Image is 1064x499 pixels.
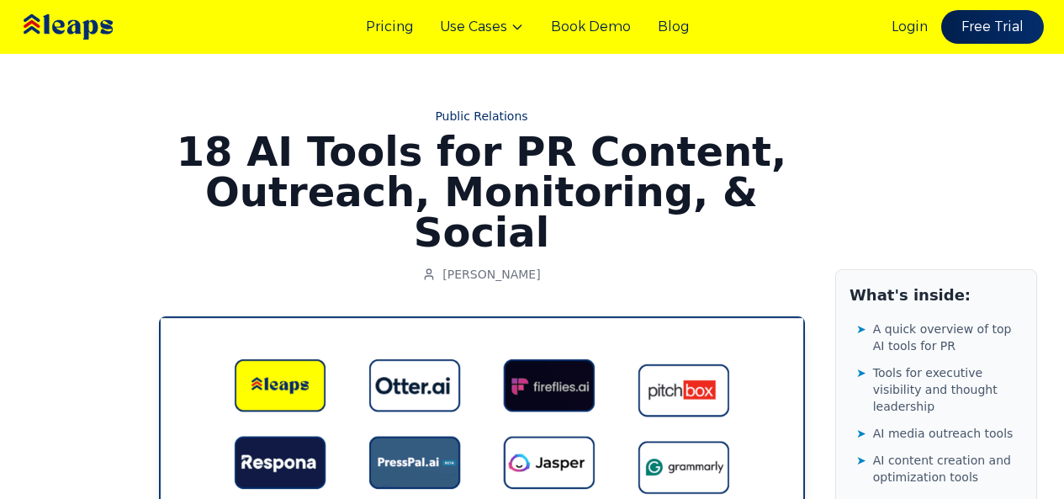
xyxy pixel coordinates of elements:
span: ➤ [856,364,866,381]
span: AI media outreach tools [873,425,1014,442]
img: Leaps Logo [20,3,163,51]
h2: What's inside: [850,284,1023,307]
span: ➤ [856,425,866,442]
a: ➤AI content creation and optimization tools [856,449,1023,489]
h1: 18 AI Tools for PR Content, Outreach, Monitoring, & Social [159,131,805,252]
span: AI content creation and optimization tools [873,452,1023,486]
a: [PERSON_NAME] [422,266,540,283]
span: A quick overview of top AI tools for PR [873,321,1023,354]
a: Pricing [366,17,413,37]
span: ➤ [856,321,866,337]
a: ➤AI media outreach tools [856,422,1023,445]
a: Book Demo [551,17,631,37]
button: Use Cases [440,17,524,37]
a: Public Relations [159,108,805,125]
span: Tools for executive visibility and thought leadership [873,364,1023,415]
a: ➤Tools for executive visibility and thought leadership [856,361,1023,418]
span: ➤ [856,452,866,469]
a: Free Trial [941,10,1044,44]
span: [PERSON_NAME] [442,266,540,283]
a: Login [892,17,928,37]
a: Blog [658,17,689,37]
a: ➤A quick overview of top AI tools for PR [856,317,1023,358]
